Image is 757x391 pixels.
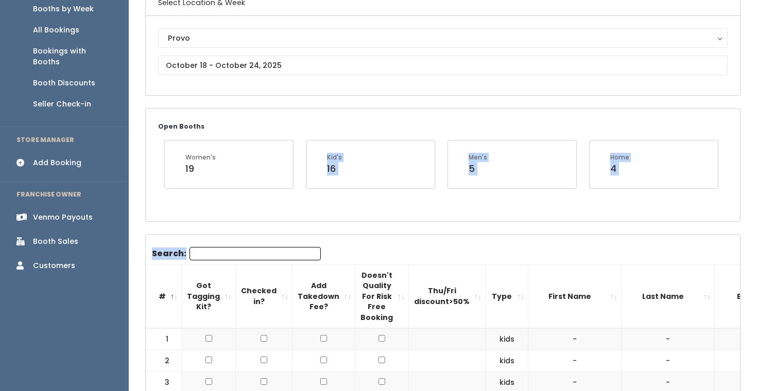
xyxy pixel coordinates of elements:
th: Thu/Fri discount&gt;50%: activate to sort column ascending [409,264,486,328]
th: #: activate to sort column descending [146,264,182,328]
th: Type: activate to sort column ascending [486,264,528,328]
td: kids [486,350,528,372]
div: 16 [327,162,342,175]
th: Last Name: activate to sort column ascending [622,264,715,328]
div: Booth Discounts [33,78,95,88]
div: Kid's [327,153,342,162]
div: 4 [610,162,629,175]
td: 2 [146,350,182,372]
div: Add Booking [33,157,81,168]
div: Home [610,153,629,162]
th: Checked in?: activate to sort column ascending [236,264,293,328]
th: Doesn't Quality For Risk Free Booking : activate to sort column ascending [355,264,409,328]
td: - [622,328,715,350]
th: First Name: activate to sort column ascending [528,264,622,328]
div: Women's [185,153,216,162]
td: - [528,350,622,372]
div: Men's [469,153,487,162]
div: Booths by Week [33,4,94,14]
div: Customers [33,260,75,271]
button: Provo [158,28,728,48]
div: Booth Sales [33,236,78,247]
div: 19 [185,162,216,175]
td: - [622,350,715,372]
input: Search: [190,247,321,260]
div: Seller Check-in [33,99,91,110]
div: Venmo Payouts [33,212,93,223]
th: Got Tagging Kit?: activate to sort column ascending [182,264,236,328]
div: 5 [469,162,487,175]
small: Open Booths [158,122,204,131]
div: All Bookings [33,25,79,35]
div: Bookings with Booths [33,46,112,67]
td: kids [486,328,528,350]
td: - [528,328,622,350]
td: 1 [146,328,182,350]
label: Search: [152,247,321,260]
th: Add Takedown Fee?: activate to sort column ascending [293,264,355,328]
div: Provo [168,32,718,44]
input: October 18 - October 24, 2025 [158,56,728,75]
